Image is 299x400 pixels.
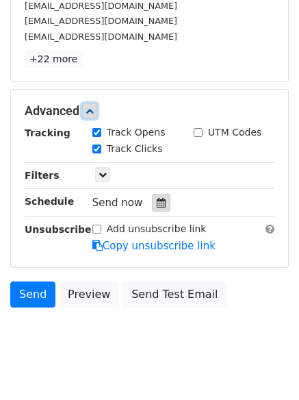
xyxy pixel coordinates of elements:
[25,127,70,138] strong: Tracking
[25,1,177,11] small: [EMAIL_ADDRESS][DOMAIN_NAME]
[25,32,177,42] small: [EMAIL_ADDRESS][DOMAIN_NAME]
[231,334,299,400] iframe: Chat Widget
[25,51,82,68] a: +22 more
[59,282,119,308] a: Preview
[10,282,55,308] a: Send
[25,196,74,207] strong: Schedule
[107,222,207,236] label: Add unsubscribe link
[25,16,177,26] small: [EMAIL_ADDRESS][DOMAIN_NAME]
[92,197,143,209] span: Send now
[25,103,274,118] h5: Advanced
[25,170,60,181] strong: Filters
[25,224,92,235] strong: Unsubscribe
[107,142,163,156] label: Track Clicks
[92,240,216,252] a: Copy unsubscribe link
[122,282,226,308] a: Send Test Email
[208,125,261,140] label: UTM Codes
[107,125,166,140] label: Track Opens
